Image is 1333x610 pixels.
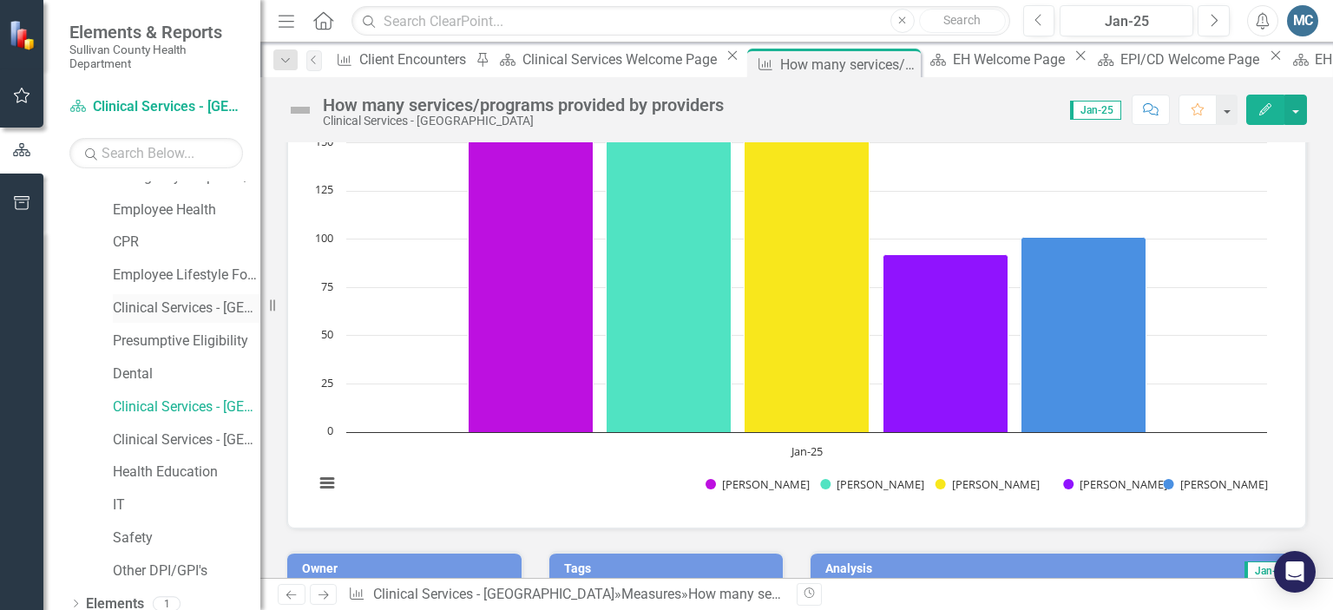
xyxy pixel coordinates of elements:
text: 0 [327,423,333,438]
text: 50 [321,326,333,342]
text: 25 [321,375,333,390]
text: 150 [315,134,333,149]
small: Sullivan County Health Department [69,43,243,71]
g: Keisha Thompson, bar series 3 of 5 with 1 bar. [745,37,870,433]
a: Health Education [113,462,260,482]
img: Not Defined [286,96,314,124]
div: How many services/programs provided by providers [780,54,916,75]
div: EH Welcome Page [953,49,1070,70]
path: Jan-25, 205. Keisha Thompson. [745,37,870,433]
div: EPI/CD Welcome Page [1120,49,1264,70]
text: 125 [315,181,333,197]
a: Dental [113,364,260,384]
button: Jan-25 [1060,5,1193,36]
button: Show Keisha Thompson [936,476,1045,492]
h3: Analysis [825,562,1047,575]
a: Client Encounters [331,49,471,70]
path: Jan-25, 92. Alex Barnett. [883,255,1008,433]
a: Employee Health [113,200,260,220]
a: Clinical Services - [GEOGRAPHIC_DATA] [113,397,260,417]
button: Search [919,9,1006,33]
text: 100 [315,230,333,246]
a: EH Welcome Page [924,49,1070,70]
img: ClearPoint Strategy [9,20,39,50]
button: MC [1287,5,1318,36]
a: Presumptive Eligibility [113,331,260,351]
a: Clinical Services - [GEOGRAPHIC_DATA] [69,97,243,117]
a: Employee Lifestyle Focus [113,266,260,285]
span: Search [943,13,981,27]
div: Open Intercom Messenger [1274,551,1316,593]
input: Search ClearPoint... [351,6,1009,36]
path: Jan-25, 101. Michelle Kegley. [1021,238,1146,433]
a: Measures [621,586,681,602]
a: Clinical Services - [GEOGRAPHIC_DATA] ([PERSON_NAME]) [113,298,260,318]
g: Alex Barnett, bar series 4 of 5 with 1 bar. [883,255,1008,433]
text: Jan-25 [790,443,823,459]
h3: Tags [564,562,775,575]
button: Show Alex Barnett [1063,476,1144,492]
span: Elements & Reports [69,22,243,43]
a: Clinical Services Welcome Page [493,49,721,70]
g: Brittany Turner, bar series 2 of 5 with 1 bar. [607,132,732,433]
button: Show Hannah Estepp [706,476,801,492]
div: How many services/programs provided by providers [323,95,724,115]
button: Show Brittany Turner [820,476,916,492]
button: Show Michelle Kegley [1164,476,1260,492]
g: Michelle Kegley, bar series 5 of 5 with 1 bar. [1021,238,1146,433]
text: 75 [321,279,333,294]
a: Safety [113,528,260,548]
path: Jan-25, 207. Hannah Estepp. [469,34,594,433]
div: Client Encounters [359,49,471,70]
button: View chart menu, Chart [315,471,339,495]
a: Clinical Services - [GEOGRAPHIC_DATA] [373,586,614,602]
div: Clinical Services Welcome Page [522,49,722,70]
a: Other DPI/GPI's [113,561,260,581]
a: EPI/CD Welcome Page [1092,49,1264,70]
span: Jan-25 [1070,101,1121,120]
h3: Owner [302,562,513,575]
div: » » [348,585,784,605]
a: CPR [113,233,260,253]
a: Clinical Services - [GEOGRAPHIC_DATA] [113,430,260,450]
div: Jan-25 [1066,11,1187,32]
path: Jan-25, 156. Brittany Turner. [607,132,732,433]
div: How many services/programs provided by providers [688,586,1007,602]
span: Jan-25 [1244,561,1296,580]
input: Search Below... [69,138,243,168]
g: Hannah Estepp, bar series 1 of 5 with 1 bar. [469,34,594,433]
div: Clinical Services - [GEOGRAPHIC_DATA] [323,115,724,128]
a: IT [113,495,260,515]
